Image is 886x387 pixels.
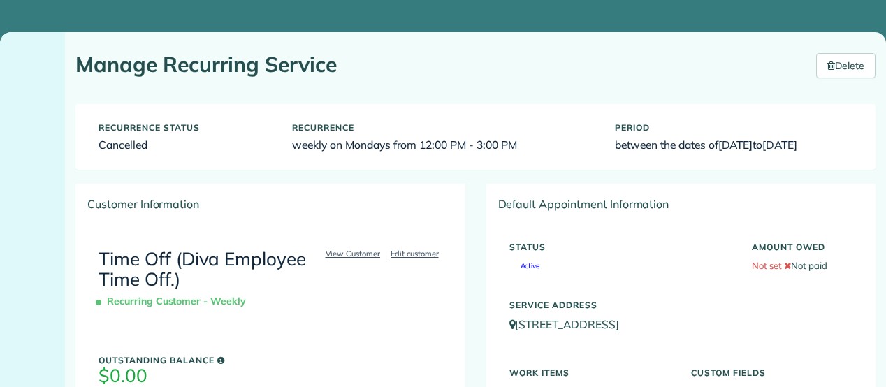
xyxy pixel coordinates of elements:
[752,242,852,251] h5: Amount Owed
[509,316,853,333] p: [STREET_ADDRESS]
[99,356,443,365] h5: Outstanding Balance
[509,242,732,251] h5: Status
[76,184,465,224] div: Customer Information
[99,247,306,291] a: Time Off (Diva Employee Time Off.)
[752,260,782,271] span: Not set
[615,139,852,151] h6: between the dates of to
[292,123,594,132] h5: Recurrence
[718,138,753,152] span: [DATE]
[99,139,271,151] h6: Cancelled
[615,123,852,132] h5: Period
[762,138,797,152] span: [DATE]
[509,263,540,270] span: Active
[509,300,853,309] h5: Service Address
[99,366,443,386] h3: $0.00
[75,53,795,76] h1: Manage Recurring Service
[691,368,852,377] h5: Custom Fields
[386,247,443,260] a: Edit customer
[816,53,876,78] a: Delete
[321,247,385,260] a: View Customer
[487,184,876,224] div: Default Appointment Information
[741,235,863,272] div: Not paid
[99,123,271,132] h5: Recurrence status
[509,368,671,377] h5: Work Items
[99,290,252,314] span: Recurring Customer - Weekly
[292,139,594,151] h6: weekly on Mondays from 12:00 PM - 3:00 PM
